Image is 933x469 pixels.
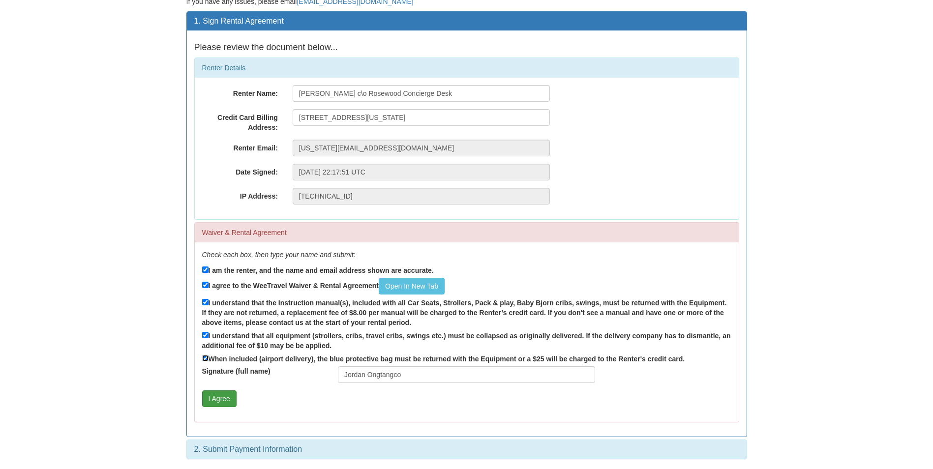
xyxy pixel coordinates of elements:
label: Renter Email: [195,140,285,153]
div: Renter Details [195,58,739,78]
input: I understand that the Instruction manual(s), included with all Car Seats, Strollers, Pack & play,... [202,299,209,305]
input: Full Name [338,366,595,383]
input: I am the renter, and the name and email address shown are accurate. [202,266,209,273]
label: Credit Card Billing Address: [195,109,285,132]
input: When included (airport delivery), the blue protective bag must be returned with the Equipment or ... [202,355,209,361]
input: I agree to the WeeTravel Waiver & Rental AgreementOpen In New Tab [202,282,209,288]
label: Date Signed: [195,164,285,177]
a: Open In New Tab [379,278,445,294]
label: I am the renter, and the name and email address shown are accurate. [202,264,434,275]
em: Check each box, then type your name and submit: [202,251,356,259]
label: I understand that the Instruction manual(s), included with all Car Seats, Strollers, Pack & play,... [202,297,731,327]
div: Waiver & Rental Agreement [195,223,739,242]
label: I agree to the WeeTravel Waiver & Rental Agreement [202,278,445,294]
label: Renter Name: [195,85,285,98]
input: I understand that all equipment (strollers, cribs, travel cribs, swings etc.) must be collapsed a... [202,332,209,338]
h3: 2. Submit Payment Information [194,445,739,454]
label: I understand that all equipment (strollers, cribs, travel cribs, swings etc.) must be collapsed a... [202,330,731,351]
h3: 1. Sign Rental Agreement [194,17,739,26]
h4: Please review the document below... [194,43,739,53]
label: IP Address: [195,188,285,201]
label: Signature (full name) [195,366,331,376]
label: When included (airport delivery), the blue protective bag must be returned with the Equipment or ... [202,353,685,364]
button: I Agree [202,390,237,407]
